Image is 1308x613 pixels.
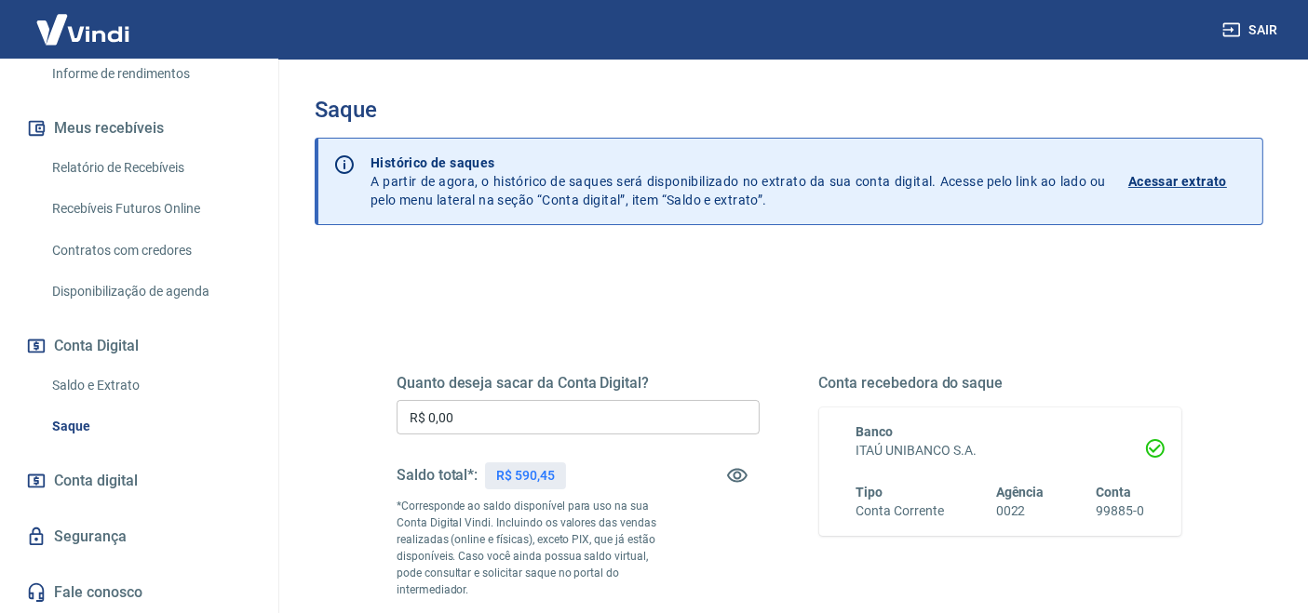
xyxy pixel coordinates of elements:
a: Saldo e Extrato [45,366,256,405]
a: Acessar extrato [1128,153,1247,209]
span: Tipo [856,485,883,500]
h5: Conta recebedora do saque [819,374,1182,393]
p: Acessar extrato [1128,172,1227,191]
h6: ITAÚ UNIBANCO S.A. [856,441,1145,460]
a: Contratos com credores [45,232,256,270]
a: Relatório de Recebíveis [45,149,256,187]
a: Informe de rendimentos [45,55,256,93]
img: Vindi [22,1,143,58]
h6: 99885-0 [1096,501,1144,521]
a: Conta digital [22,460,256,501]
span: Conta [1096,485,1131,500]
a: Segurança [22,516,256,557]
a: Fale conosco [22,572,256,613]
span: Conta digital [54,468,138,494]
p: R$ 590,45 [496,466,555,486]
button: Meus recebíveis [22,108,256,149]
span: Banco [856,424,894,439]
h6: 0022 [996,501,1045,521]
p: A partir de agora, o histórico de saques será disponibilizado no extrato da sua conta digital. Ac... [371,153,1106,209]
button: Conta Digital [22,326,256,366]
h6: Conta Corrente [856,501,944,521]
a: Disponibilização de agenda [45,273,256,311]
h5: Quanto deseja sacar da Conta Digital? [397,374,760,393]
p: Histórico de saques [371,153,1106,172]
span: Agência [996,485,1045,500]
a: Saque [45,407,256,446]
p: *Corresponde ao saldo disponível para uso na sua Conta Digital Vindi. Incluindo os valores das ve... [397,498,668,598]
h5: Saldo total*: [397,466,478,485]
a: Recebíveis Futuros Online [45,190,256,228]
h3: Saque [315,97,1263,123]
button: Sair [1219,13,1286,47]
